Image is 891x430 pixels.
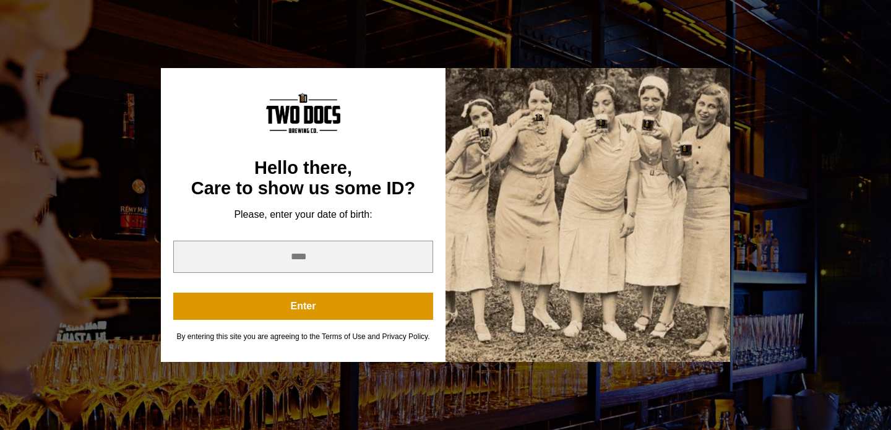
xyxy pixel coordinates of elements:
div: Please, enter your date of birth: [173,209,433,221]
button: Enter [173,293,433,320]
div: Hello there, Care to show us some ID? [173,158,433,199]
img: Content Logo [266,93,340,133]
input: year [173,241,433,273]
div: By entering this site you are agreeing to the Terms of Use and Privacy Policy. [173,332,433,342]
